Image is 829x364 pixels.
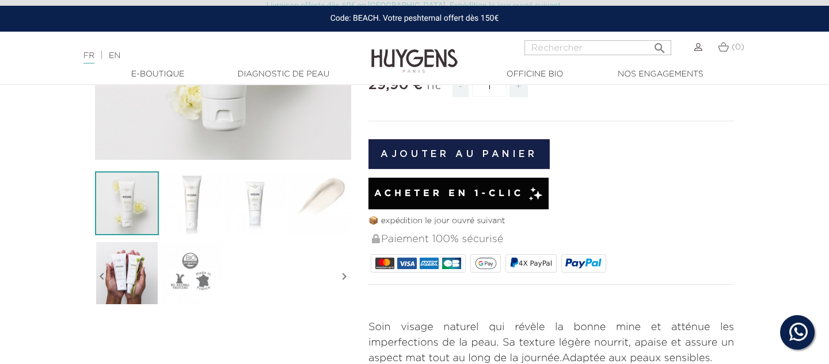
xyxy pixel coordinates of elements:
p: 📦 expédition le jour ouvré suivant [368,215,734,227]
i:  [95,248,109,305]
input: Rechercher [524,40,671,55]
i:  [653,38,667,52]
span: (0) [732,43,744,51]
i:  [337,248,351,305]
a: Nos engagements [603,68,718,81]
img: La Crème Visage Supernature [95,171,159,235]
a: E-Boutique [100,68,215,81]
img: VISA [397,258,416,269]
img: Paiement 100% sécurisé [372,234,380,243]
a: FR [83,52,94,64]
a: Diagnostic de peau [226,68,341,81]
span: Adaptée aux peaux sensibles. [562,353,713,363]
button:  [649,37,670,52]
span: 4X PayPal [519,259,552,267]
img: CB_NATIONALE [442,258,461,269]
img: MASTERCARD [375,258,394,269]
img: Huygens [371,30,458,75]
span: - [452,77,469,97]
div: Paiement 100% sécurisé [371,227,734,252]
img: AMEX [420,258,439,269]
img: La Crème Visage Supernature 25ml [223,171,287,235]
div: TTC [426,75,441,106]
a: EN [109,52,120,60]
a: Officine Bio [477,68,592,81]
span: + [509,77,528,97]
input: Quantité [472,76,507,97]
img: google_pay [475,258,497,269]
button: Ajouter au panier [368,139,550,169]
div: | [78,49,337,63]
img: La Crème Visage Supernature [95,241,159,305]
span: 29,90 € [368,78,423,92]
